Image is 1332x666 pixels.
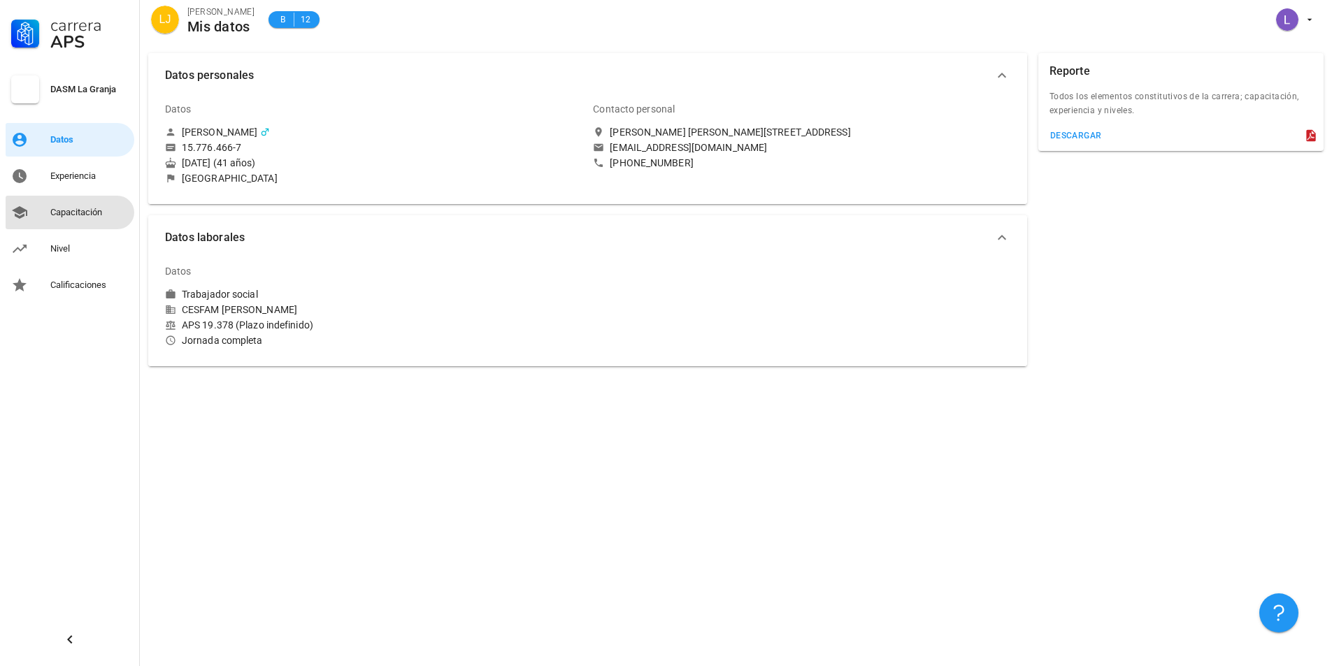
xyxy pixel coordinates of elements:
a: [EMAIL_ADDRESS][DOMAIN_NAME] [593,141,1010,154]
div: [PHONE_NUMBER] [610,157,693,169]
button: Datos personales [148,53,1027,98]
span: LJ [159,6,171,34]
div: Experiencia [50,171,129,182]
div: descargar [1050,131,1102,140]
div: [PERSON_NAME] [187,5,255,19]
span: Datos personales [165,66,994,85]
div: Calificaciones [50,280,129,291]
div: Mis datos [187,19,255,34]
span: Datos laborales [165,228,994,247]
div: [EMAIL_ADDRESS][DOMAIN_NAME] [610,141,767,154]
a: [PERSON_NAME] [PERSON_NAME][STREET_ADDRESS] [593,126,1010,138]
div: Trabajador social [182,288,258,301]
div: [PERSON_NAME] [182,126,257,138]
div: DASM La Granja [50,84,129,95]
div: [DATE] (41 años) [165,157,582,169]
a: Experiencia [6,159,134,193]
a: [PHONE_NUMBER] [593,157,1010,169]
div: Capacitación [50,207,129,218]
div: Datos [165,254,192,288]
div: [PERSON_NAME] [PERSON_NAME][STREET_ADDRESS] [610,126,850,138]
div: Datos [50,134,129,145]
a: Datos [6,123,134,157]
div: APS 19.378 (Plazo indefinido) [165,319,582,331]
div: avatar [151,6,179,34]
div: Carrera [50,17,129,34]
a: Nivel [6,232,134,266]
div: [GEOGRAPHIC_DATA] [182,172,278,184]
div: Todos los elementos constitutivos de la carrera; capacitación, experiencia y niveles. [1038,89,1324,126]
button: descargar [1044,126,1108,145]
a: Capacitación [6,196,134,229]
div: APS [50,34,129,50]
span: 12 [300,13,311,27]
div: Reporte [1050,53,1090,89]
div: 15.776.466-7 [182,141,241,154]
div: Datos [165,92,192,126]
a: Calificaciones [6,268,134,302]
div: CESFAM [PERSON_NAME] [165,303,582,316]
div: avatar [1276,8,1298,31]
button: Datos laborales [148,215,1027,260]
div: Contacto personal [593,92,675,126]
div: Nivel [50,243,129,254]
span: B [277,13,288,27]
div: Jornada completa [165,334,582,347]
